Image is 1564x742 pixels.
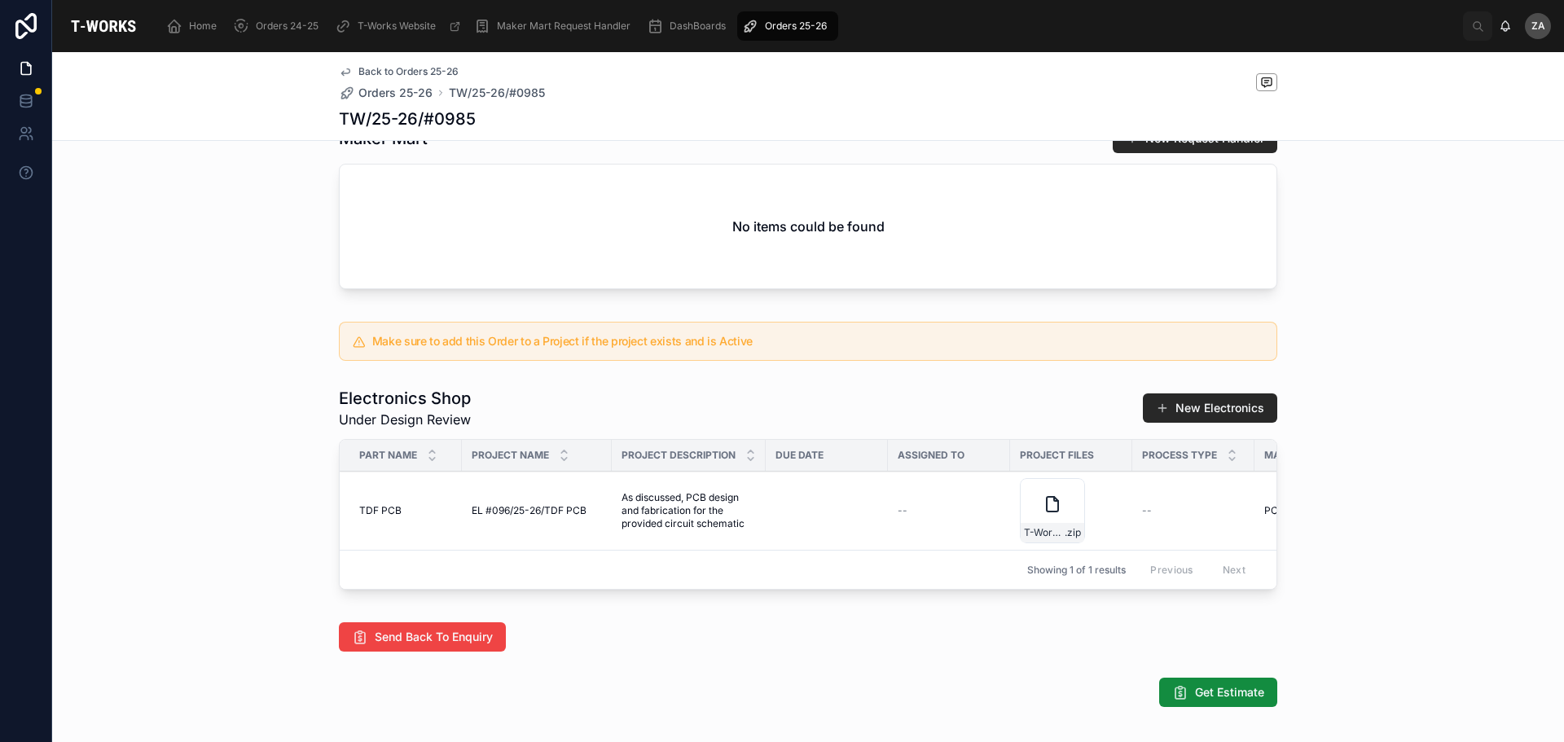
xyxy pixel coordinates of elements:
[1142,504,1152,517] span: --
[642,11,737,41] a: DashBoards
[1264,449,1314,462] span: Material
[1264,504,1299,517] span: PCB 1.6
[622,449,736,462] span: Project Description
[161,11,228,41] a: Home
[1195,684,1264,700] span: Get Estimate
[898,504,907,517] span: --
[339,410,471,429] span: Under Design Review
[375,629,493,645] span: Send Back To Enquiry
[775,449,824,462] span: Due Date
[737,11,838,41] a: Orders 25-26
[622,491,756,530] span: As discussed, PCB design and fabrication for the provided circuit schematic
[65,13,142,39] img: App logo
[339,622,506,652] button: Send Back To Enquiry
[1159,678,1277,707] button: Get Estimate
[359,504,402,517] span: TDF PCB
[372,336,1263,347] h5: Make sure to add this Order to a Project if the project exists and is Active
[189,20,217,33] span: Home
[898,449,964,462] span: Assigned To
[1065,526,1081,539] span: .zip
[472,449,549,462] span: Project Name
[359,449,417,462] span: Part Name
[228,11,330,41] a: Orders 24-25
[339,387,471,410] h1: Electronics Shop
[256,20,319,33] span: Orders 24-25
[339,65,459,78] a: Back to Orders 25-26
[155,8,1463,44] div: scrollable content
[670,20,726,33] span: DashBoards
[1142,449,1217,462] span: Process Type
[1027,564,1126,577] span: Showing 1 of 1 results
[1020,449,1094,462] span: Project Files
[1143,393,1277,423] button: New Electronics
[469,11,642,41] a: Maker Mart Request Handler
[358,65,459,78] span: Back to Orders 25-26
[1531,20,1545,33] span: Za
[330,11,469,41] a: T-Works Website
[732,217,885,236] h2: No items could be found
[339,85,433,101] a: Orders 25-26
[449,85,545,101] a: TW/25-26/#0985
[358,85,433,101] span: Orders 25-26
[472,504,586,517] span: EL #096/25-26/TDF PCB
[1024,526,1065,539] span: T-Works_Dragos-Aerospace-20250921T121331Z-1-001
[497,20,630,33] span: Maker Mart Request Handler
[765,20,827,33] span: Orders 25-26
[339,108,476,130] h1: TW/25-26/#0985
[358,20,436,33] span: T-Works Website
